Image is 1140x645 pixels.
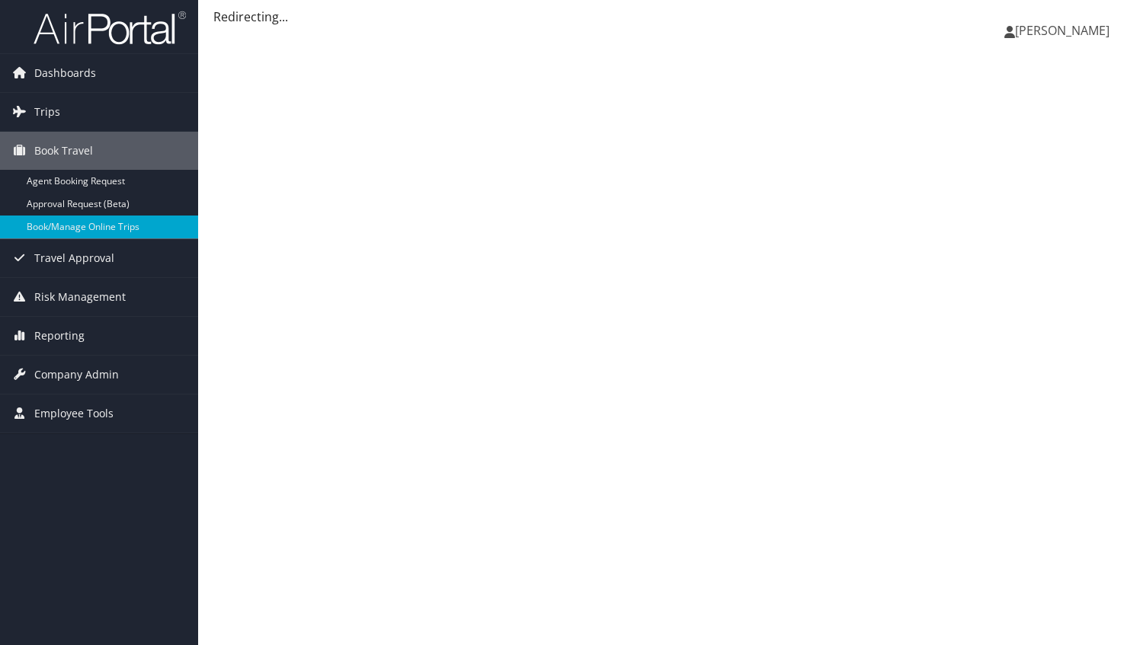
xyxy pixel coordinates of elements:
[34,356,119,394] span: Company Admin
[34,10,186,46] img: airportal-logo.png
[213,8,1125,26] div: Redirecting...
[34,93,60,131] span: Trips
[34,394,114,433] span: Employee Tools
[34,278,126,316] span: Risk Management
[1015,22,1110,39] span: [PERSON_NAME]
[1004,8,1125,53] a: [PERSON_NAME]
[34,239,114,277] span: Travel Approval
[34,54,96,92] span: Dashboards
[34,317,85,355] span: Reporting
[34,132,93,170] span: Book Travel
